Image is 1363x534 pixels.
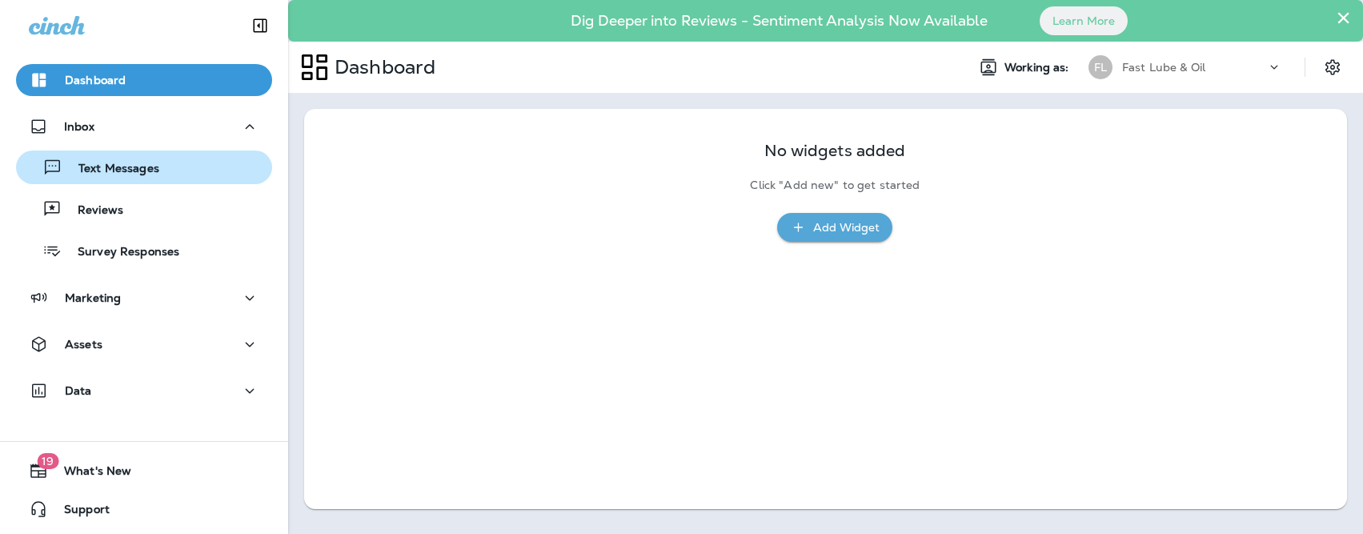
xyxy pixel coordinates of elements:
[238,10,283,42] button: Collapse Sidebar
[16,493,272,525] button: Support
[16,328,272,360] button: Assets
[65,338,102,351] p: Assets
[16,151,272,184] button: Text Messages
[48,464,131,484] span: What's New
[1336,5,1351,30] button: Close
[48,503,110,522] span: Support
[62,203,123,219] p: Reviews
[62,245,179,260] p: Survey Responses
[65,74,126,86] p: Dashboard
[328,55,435,79] p: Dashboard
[1040,6,1128,35] button: Learn More
[16,375,272,407] button: Data
[16,234,272,267] button: Survey Responses
[16,282,272,314] button: Marketing
[62,162,159,177] p: Text Messages
[16,64,272,96] button: Dashboard
[1318,53,1347,82] button: Settings
[1122,61,1205,74] p: Fast Lube & Oil
[16,455,272,487] button: 19What's New
[65,384,92,397] p: Data
[524,18,1034,23] p: Dig Deeper into Reviews - Sentiment Analysis Now Available
[37,453,58,469] span: 19
[64,120,94,133] p: Inbox
[764,144,905,158] p: No widgets added
[777,213,892,243] button: Add Widget
[16,110,272,143] button: Inbox
[1088,55,1112,79] div: FL
[16,192,272,226] button: Reviews
[750,179,920,192] p: Click "Add new" to get started
[1004,61,1072,74] span: Working as:
[65,291,121,304] p: Marketing
[813,218,880,238] div: Add Widget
